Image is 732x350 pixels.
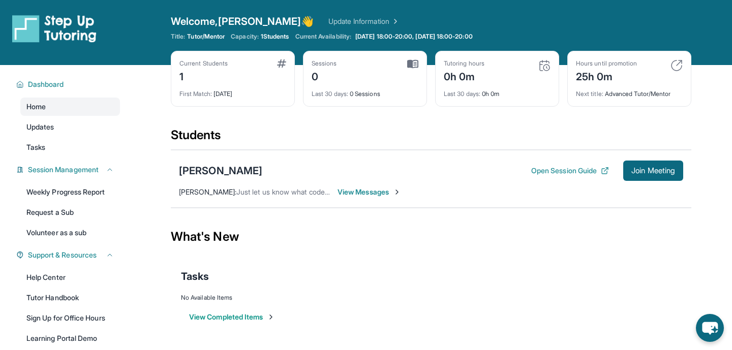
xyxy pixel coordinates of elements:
span: 1 Students [261,33,289,41]
div: Sessions [312,59,337,68]
span: Tasks [26,142,45,152]
button: Support & Resources [24,250,114,260]
div: Hours until promotion [576,59,637,68]
a: Update Information [328,16,400,26]
span: [PERSON_NAME] : [179,187,236,196]
a: Request a Sub [20,203,120,221]
div: Tutoring hours [444,59,484,68]
div: [DATE] [179,84,286,98]
a: Home [20,98,120,116]
span: Tasks [181,269,209,283]
div: No Available Items [181,294,681,302]
button: Dashboard [24,79,114,89]
span: Capacity: [231,33,259,41]
img: card [407,59,418,69]
a: Sign Up for Office Hours [20,309,120,327]
span: Next title : [576,90,603,98]
div: Current Students [179,59,228,68]
span: Welcome, [PERSON_NAME] 👋 [171,14,314,28]
a: Updates [20,118,120,136]
span: First Match : [179,90,212,98]
img: logo [12,14,97,43]
span: Just let us know what code we need to use to start session [236,187,428,196]
a: Learning Portal Demo [20,329,120,347]
span: Support & Resources [28,250,97,260]
span: View Messages [338,187,401,197]
a: Weekly Progress Report [20,183,120,201]
a: Tasks [20,138,120,156]
span: Updates [26,122,54,132]
span: Join Meeting [631,168,675,174]
div: 0h 0m [444,84,551,98]
div: Students [171,127,691,149]
a: Tutor Handbook [20,289,120,307]
button: Join Meeting [623,161,683,181]
div: 0 [312,68,337,84]
div: 25h 0m [576,68,637,84]
img: Chevron Right [389,16,400,26]
button: chat-button [696,314,724,342]
span: Home [26,102,46,112]
span: Last 30 days : [312,90,348,98]
a: [DATE] 18:00-20:00, [DATE] 18:00-20:00 [353,33,475,41]
span: Session Management [28,165,99,175]
div: 0 Sessions [312,84,418,98]
span: [DATE] 18:00-20:00, [DATE] 18:00-20:00 [355,33,473,41]
img: card [538,59,551,72]
div: [PERSON_NAME] [179,164,262,178]
a: Volunteer as a sub [20,224,120,242]
img: card [670,59,683,72]
span: Current Availability: [295,33,351,41]
button: View Completed Items [189,312,275,322]
div: Advanced Tutor/Mentor [576,84,683,98]
span: Dashboard [28,79,64,89]
span: Tutor/Mentor [187,33,225,41]
a: Help Center [20,268,120,287]
img: Chevron-Right [393,188,401,196]
span: Title: [171,33,185,41]
button: Session Management [24,165,114,175]
img: card [277,59,286,68]
div: 0h 0m [444,68,484,84]
span: Last 30 days : [444,90,480,98]
div: What's New [171,214,691,259]
div: 1 [179,68,228,84]
button: Open Session Guide [531,166,609,176]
